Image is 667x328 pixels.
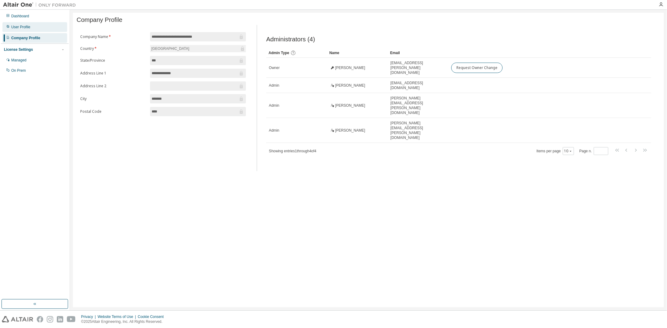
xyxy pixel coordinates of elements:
div: Privacy [81,314,98,319]
div: On Prem [11,68,26,73]
span: [EMAIL_ADDRESS][DOMAIN_NAME] [390,81,446,90]
label: Address Line 2 [80,84,146,88]
span: [PERSON_NAME][EMAIL_ADDRESS][PERSON_NAME][DOMAIN_NAME] [390,96,446,115]
span: Owner [269,65,280,70]
span: [EMAIL_ADDRESS][PERSON_NAME][DOMAIN_NAME] [390,60,446,75]
span: Admin [269,128,279,133]
label: City [80,96,146,101]
span: Admin Type [269,51,289,55]
img: instagram.svg [47,316,53,323]
span: [PERSON_NAME] [335,103,365,108]
span: [PERSON_NAME] [335,65,365,70]
img: altair_logo.svg [2,316,33,323]
span: Showing entries 1 through 4 of 4 [269,149,316,153]
span: Page n. [579,147,608,155]
label: State/Province [80,58,146,63]
img: facebook.svg [37,316,43,323]
div: [GEOGRAPHIC_DATA] [150,45,246,52]
img: youtube.svg [67,316,76,323]
span: Company Profile [77,16,122,23]
div: Name [329,48,385,58]
span: Admin [269,83,279,88]
span: Items per page [537,147,574,155]
span: [PERSON_NAME] [335,83,365,88]
label: Company Name [80,34,146,39]
span: [PERSON_NAME][EMAIL_ADDRESS][PERSON_NAME][DOMAIN_NAME] [390,121,446,140]
div: License Settings [4,47,33,52]
div: Email [390,48,446,58]
div: Cookie Consent [138,314,167,319]
label: Address Line 1 [80,71,146,76]
span: [PERSON_NAME] [335,128,365,133]
span: Administrators (4) [266,36,315,43]
div: Website Terms of Use [98,314,138,319]
div: Dashboard [11,14,29,19]
label: Country [80,46,146,51]
span: Admin [269,103,279,108]
button: 10 [564,149,572,154]
div: Company Profile [11,36,40,40]
img: linkedin.svg [57,316,63,323]
button: Request Owner Change [451,63,503,73]
img: Altair One [3,2,79,8]
div: Managed [11,58,26,63]
div: User Profile [11,25,30,29]
p: © 2025 Altair Engineering, Inc. All Rights Reserved. [81,319,167,324]
label: Postal Code [80,109,146,114]
div: [GEOGRAPHIC_DATA] [150,45,190,52]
